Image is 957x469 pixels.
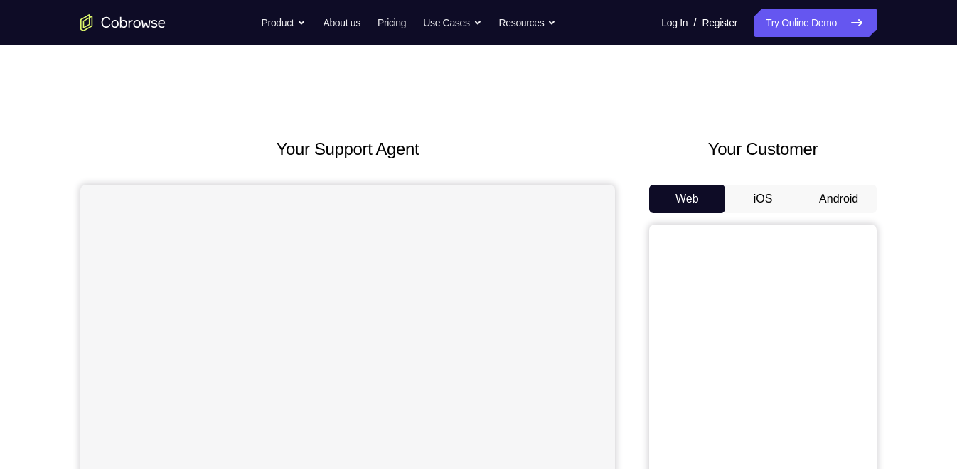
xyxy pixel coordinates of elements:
a: Log In [661,9,688,37]
button: Product [262,9,306,37]
button: Resources [499,9,557,37]
a: Try Online Demo [754,9,877,37]
span: / [693,14,696,31]
h2: Your Customer [649,136,877,162]
button: Android [801,185,877,213]
button: Use Cases [423,9,481,37]
button: Web [649,185,725,213]
a: Pricing [378,9,406,37]
button: iOS [725,185,801,213]
a: Register [702,9,737,37]
h2: Your Support Agent [80,136,615,162]
a: Go to the home page [80,14,166,31]
a: About us [323,9,360,37]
